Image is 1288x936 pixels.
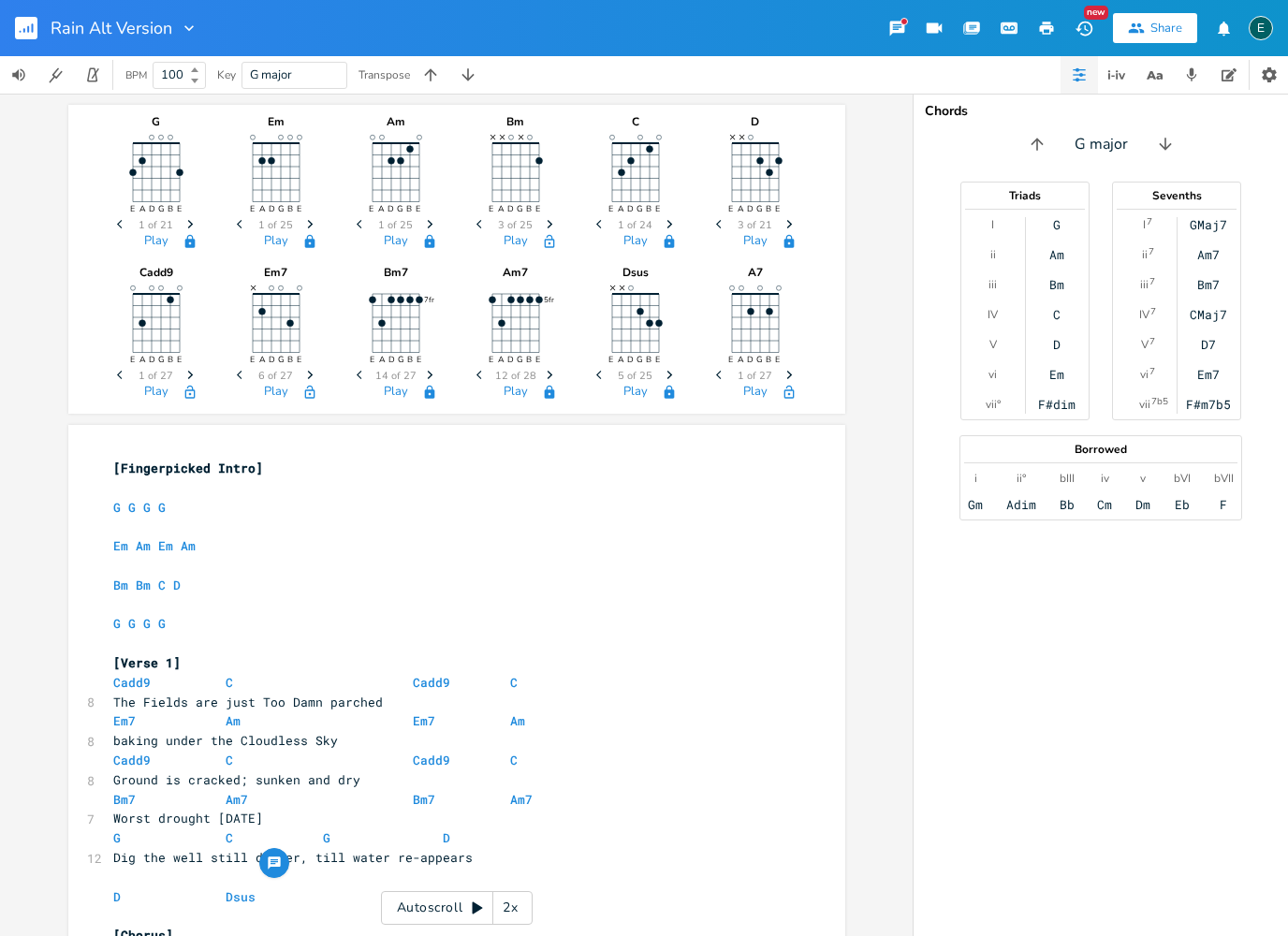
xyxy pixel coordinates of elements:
[1139,397,1150,412] div: vii
[369,203,373,214] text: E
[226,829,233,846] span: C
[499,129,505,144] text: ×
[469,116,563,127] div: Bm
[1140,277,1149,292] div: iii
[139,354,145,365] text: A
[51,20,172,37] span: Rain Alt Version
[406,203,412,214] text: B
[1150,304,1156,319] sup: 7
[1053,217,1061,232] div: G
[113,732,338,749] span: baking under the Cloudless Sky
[250,66,292,83] span: G major
[413,791,435,808] span: Bm7
[136,577,151,593] span: Bm
[988,367,997,382] div: vi
[1149,274,1155,289] sup: 7
[286,203,292,214] text: B
[589,267,682,278] div: Dsus
[268,203,274,214] text: D
[1149,364,1155,379] sup: 7
[743,234,768,250] button: Play
[226,712,241,729] span: Am
[249,203,254,214] text: E
[775,203,780,214] text: E
[413,712,435,729] span: Em7
[619,280,625,295] text: ×
[510,712,525,729] span: Am
[1097,497,1112,512] div: Cm
[1249,7,1273,50] button: E
[618,203,624,214] text: A
[226,791,248,808] span: Am7
[139,220,173,230] span: 1 of 21
[517,203,523,214] text: G
[416,354,420,365] text: E
[1139,307,1149,322] div: IV
[518,129,524,144] text: ×
[775,354,780,365] text: E
[489,354,493,365] text: E
[618,220,652,230] span: 1 of 24
[176,354,181,365] text: E
[738,203,744,214] text: A
[249,354,254,365] text: E
[1147,214,1152,229] sup: 7
[258,371,293,381] span: 6 of 27
[618,371,652,381] span: 5 of 25
[143,615,151,632] span: G
[158,615,166,632] span: G
[627,354,634,365] text: D
[277,354,284,365] text: G
[359,69,410,80] div: Transpose
[1174,471,1191,486] div: bVI
[510,752,518,768] span: C
[413,674,450,691] span: Cadd9
[384,385,408,401] button: Play
[144,385,168,401] button: Play
[756,354,763,365] text: G
[766,354,771,365] text: B
[1038,397,1076,412] div: F#dim
[258,354,265,365] text: A
[110,116,203,127] div: G
[709,116,802,127] div: D
[637,354,643,365] text: G
[349,267,443,278] div: Bm7
[655,203,660,214] text: E
[743,385,768,401] button: Play
[384,234,408,250] button: Play
[490,129,496,144] text: ×
[139,203,145,214] text: A
[1142,247,1148,262] div: ii
[250,280,256,295] text: ×
[125,70,147,80] div: BPM
[217,69,236,80] div: Key
[968,497,983,512] div: Gm
[148,354,154,365] text: D
[507,203,514,214] text: D
[378,354,385,365] text: A
[264,385,288,401] button: Play
[1190,307,1227,322] div: CMaj7
[646,203,651,214] text: B
[113,849,473,866] span: Dig the well still deeper, till water re-appears
[544,295,554,305] text: 5fr
[181,537,196,554] span: Am
[113,771,360,788] span: Ground is cracked; sunken and dry
[608,354,613,365] text: E
[229,116,323,127] div: Em
[1113,13,1197,43] button: Share
[443,829,450,846] span: D
[1140,367,1149,382] div: vi
[1113,190,1240,201] div: Sevenths
[1151,394,1168,409] sup: 7b5
[738,354,744,365] text: A
[1197,367,1220,382] div: Em7
[517,354,523,365] text: G
[158,577,166,593] span: C
[618,354,624,365] text: A
[655,354,660,365] text: E
[495,371,536,381] span: 12 of 28
[1084,6,1108,20] div: New
[113,577,128,593] span: Bm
